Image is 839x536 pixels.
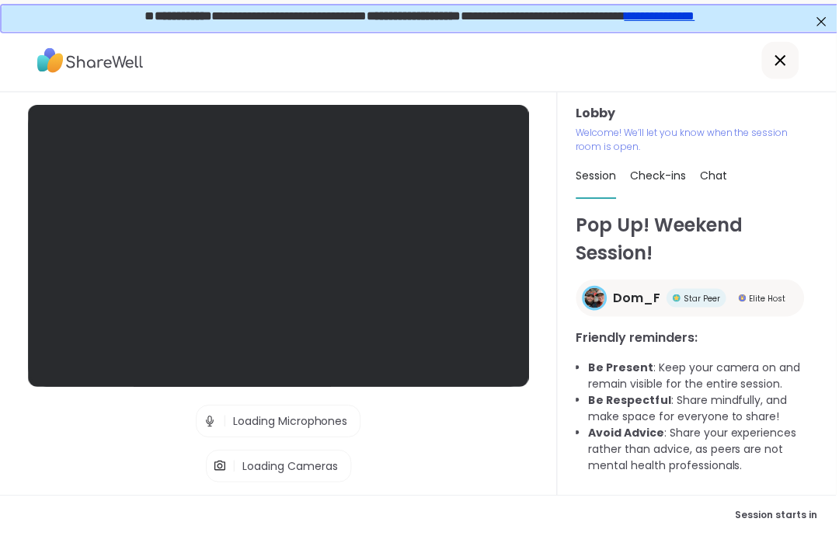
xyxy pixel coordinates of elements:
li: : Share your experiences rather than advice, as peers are not mental health professionals. [590,426,820,475]
span: Dom_F [615,290,663,308]
li: : Keep your camera on and remain visible for the entire session. [590,361,820,394]
img: ShareWell Logo [37,43,144,78]
a: Dom_FDom_FStar PeerStar PeerElite HostElite Host [578,280,807,318]
b: Avoid Advice [590,426,667,442]
b: Be Present [590,361,656,377]
span: Session [578,169,618,184]
li: : Share mindfully, and make space for everyone to share! [590,394,820,426]
span: Loading Microphones [234,415,349,430]
img: Microphone [204,407,218,438]
img: Dom_F [587,289,607,309]
span: Chat [702,169,729,184]
h1: Pop Up! Weekend Session! [578,212,820,268]
span: Star Peer [686,294,722,305]
h3: Lobby [578,105,820,124]
span: Loading Cameras [244,460,339,475]
img: Camera [214,452,228,483]
img: Star Peer [675,295,683,303]
span: Elite Host [752,294,789,305]
span: | [224,407,228,438]
span: Session starts in [738,510,820,524]
h3: Friendly reminders: [578,330,820,349]
span: | [234,452,238,483]
p: Welcome! We’ll let you know when the session room is open. [578,127,802,155]
img: Elite Host [741,295,749,303]
span: Check-ins [632,169,688,184]
b: Be Respectful [590,394,674,409]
